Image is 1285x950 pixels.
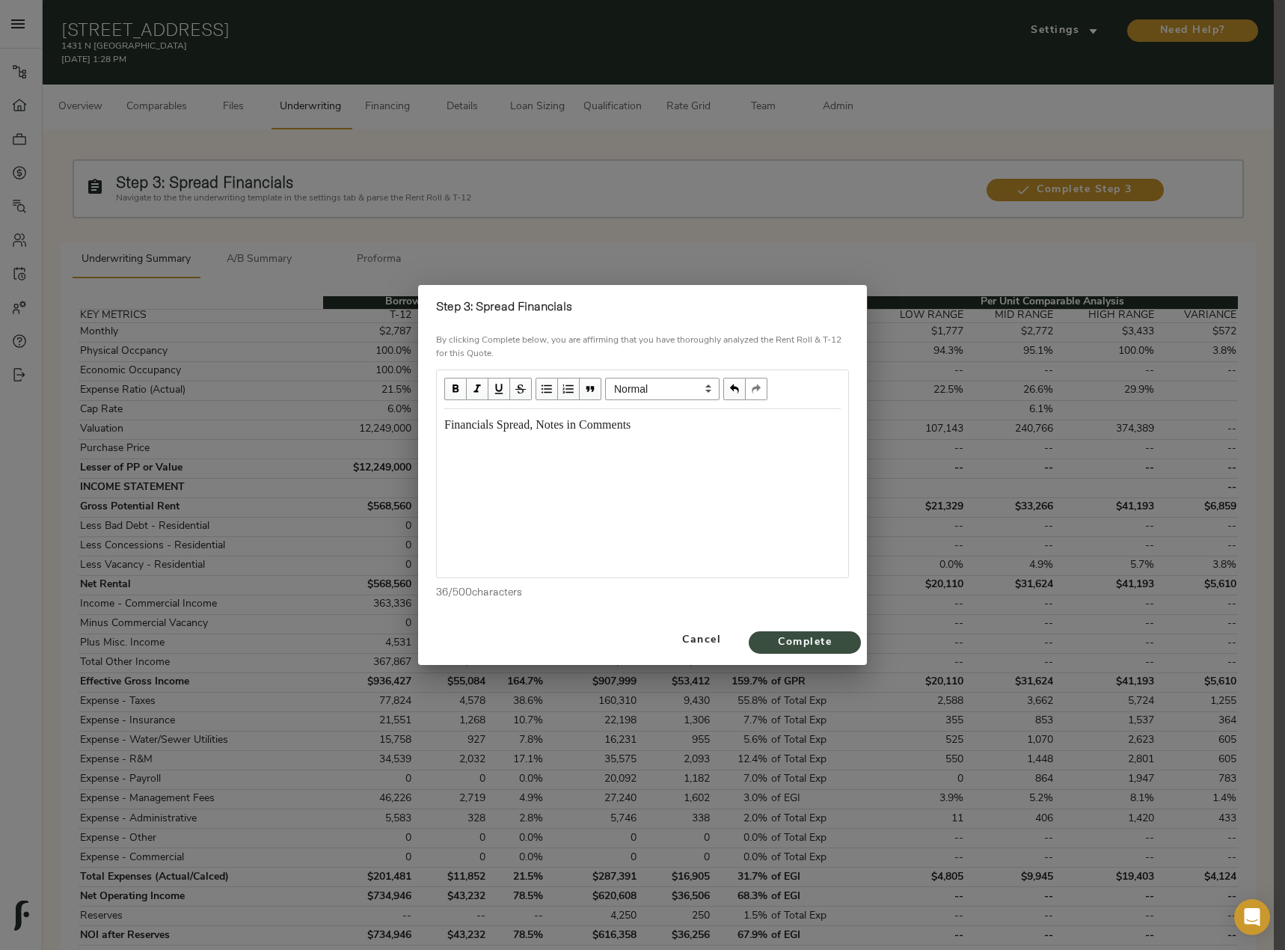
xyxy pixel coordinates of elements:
span: Complete [764,634,846,652]
button: UL [536,378,558,400]
span: Normal [605,378,720,400]
button: OL [558,378,580,400]
span: Cancel [666,631,737,650]
span: Financials Spread, Notes in Comments [444,418,631,431]
button: Bold [444,378,467,400]
p: 36 / 500 characters [436,584,849,599]
button: Redo [746,378,767,400]
button: Undo [723,378,746,400]
button: Complete [749,631,861,654]
div: Edit text [438,410,847,441]
p: By clicking Complete below, you are affirming that you have thoroughly analyzed the Rent Roll & T... [436,334,849,361]
strong: Step 3: Spread Financials [436,298,572,313]
button: Underline [488,378,510,400]
div: Open Intercom Messenger [1234,899,1270,935]
select: Block type [605,378,720,400]
button: Italic [467,378,488,400]
button: Cancel [660,622,743,659]
button: Strikethrough [510,378,532,400]
button: Blockquote [580,378,601,400]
